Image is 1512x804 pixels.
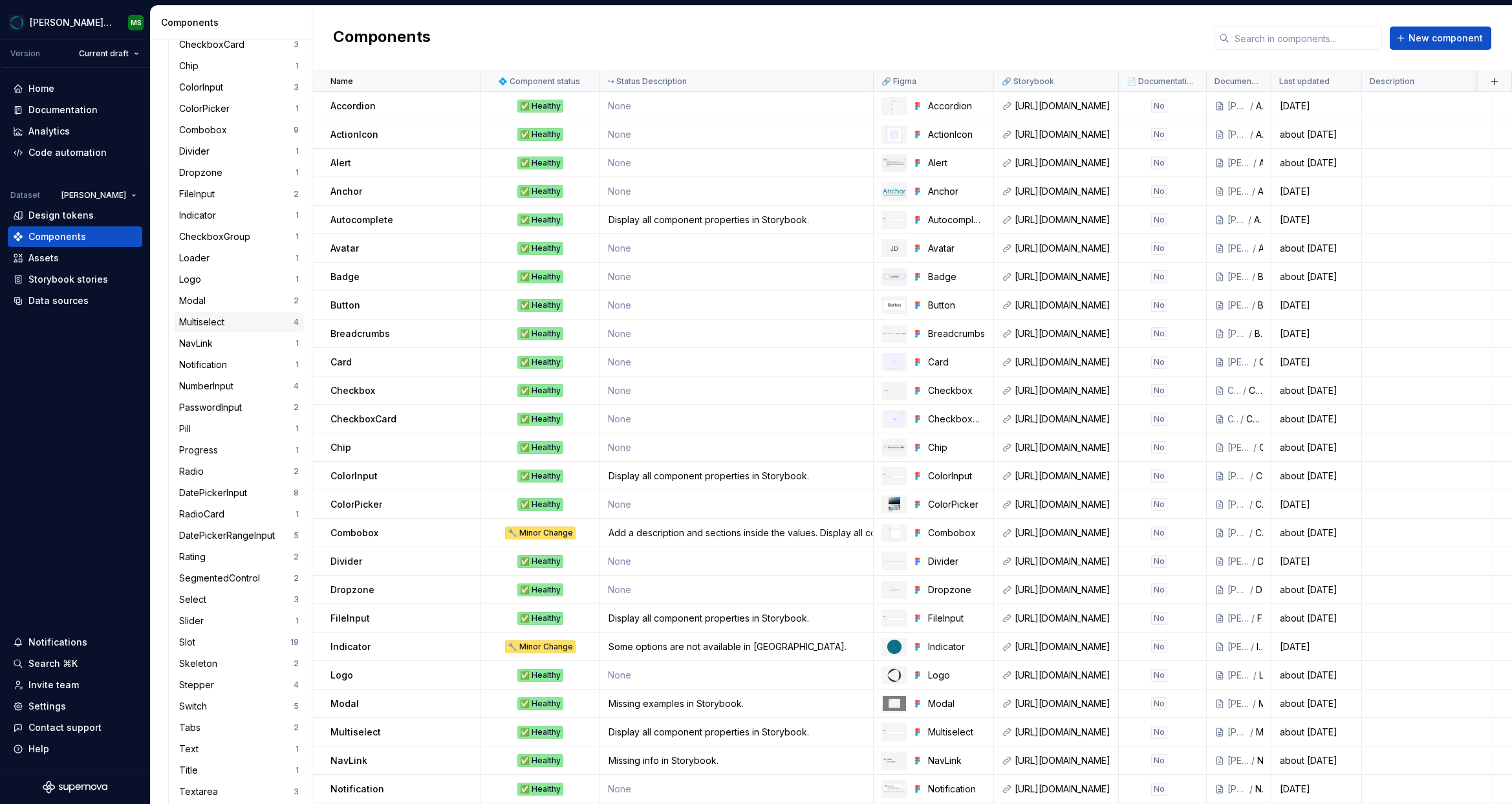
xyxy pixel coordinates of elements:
div: ✅ Healthy [517,157,563,169]
div: [DATE] [1272,185,1361,198]
div: CheckboxGroup [179,230,255,243]
div: 1 [296,424,299,434]
div: MS [131,17,142,28]
button: [PERSON_NAME] [56,186,142,204]
div: ✅ Healthy [517,128,563,141]
a: Chip1 [174,56,304,76]
div: Autocomplete [1254,213,1263,226]
a: Components [8,226,142,247]
a: RadioCard1 [174,504,304,525]
div: Tabs [179,721,206,734]
div: Components [28,230,86,243]
div: 1 [296,103,299,114]
div: Dataset [10,190,40,201]
div: Display all component properties in Storybook. [601,213,872,226]
div: [PERSON_NAME] Components [1227,213,1247,226]
div: Anchor [928,185,986,198]
img: Anchor [883,186,906,196]
p: 💠 Component status [498,76,580,87]
a: Multiselect4 [174,312,304,332]
img: Chip [883,445,906,450]
div: 2 [294,402,299,413]
div: 1 [296,765,299,776]
p: Accordion [330,100,376,113]
div: [URL][DOMAIN_NAME] [1015,157,1110,169]
div: Invite team [28,679,79,691]
a: Slot19 [174,632,304,653]
img: ActionIcon [887,127,902,142]
a: SegmentedControl2 [174,568,304,589]
div: [PERSON_NAME] Components [1227,242,1251,255]
div: 1 [296,168,299,178]
a: Settings [8,696,142,717]
img: Accordion [891,98,899,114]
div: Loader [179,252,215,265]
p: Autocomplete [330,213,393,226]
div: Card [1259,356,1263,369]
a: Modal2 [174,290,304,311]
div: CheckboxCard [179,38,250,51]
div: 8 [294,488,299,498]
p: 🔗 Figma [881,76,916,87]
a: NumberInput4 [174,376,304,397]
div: Notifications [28,636,87,649]
a: Code automation [8,142,142,163]
a: FileInput2 [174,184,304,204]
img: Notification [883,784,906,793]
div: Design tokens [28,209,94,222]
div: ActionIcon [1256,128,1263,141]
td: None [600,376,874,405]
div: Badge [928,270,986,283]
a: Pill1 [174,418,304,439]
div: [URL][DOMAIN_NAME] [1015,100,1110,113]
div: No [1151,384,1167,397]
div: Slot [179,636,200,649]
td: None [600,234,874,263]
div: about [DATE] [1272,384,1361,397]
div: No [1151,157,1167,169]
div: 2 [294,296,299,306]
p: 🔗 Storybook [1002,76,1054,87]
div: Indicator [179,209,221,222]
a: Loader1 [174,248,304,268]
div: ✅ Healthy [517,384,563,397]
p: Last updated [1279,76,1330,87]
div: Divider [179,145,215,158]
div: Code automation [28,146,107,159]
div: Logo [179,273,206,286]
span: Current draft [79,49,129,59]
img: Logo [887,668,902,683]
div: Chip [179,60,204,72]
div: [URL][DOMAIN_NAME] [1015,270,1110,283]
p: Anchor [330,185,362,198]
button: Contact support [8,717,142,738]
td: None [600,263,874,291]
div: DatePickerRangeInput [179,529,280,542]
img: Badge [883,274,906,279]
div: [DATE] [1272,299,1361,312]
div: 19 [290,637,299,647]
div: [URL][DOMAIN_NAME] [1015,299,1110,312]
div: [PERSON_NAME] Components [1227,185,1251,198]
img: ColorInput [883,473,906,479]
div: 3 [294,82,299,92]
div: Checkbox [1227,384,1242,397]
p: Documentation link [1215,76,1260,87]
div: SegmentedControl [179,572,265,585]
div: 1 [296,232,299,242]
img: Card [885,354,903,370]
a: Switch5 [174,696,304,717]
div: / [1251,270,1258,283]
div: ✅ Healthy [517,213,563,226]
div: ✅ Healthy [517,299,563,312]
div: [PERSON_NAME] Components [1227,157,1252,169]
div: / [1247,213,1254,226]
div: Notification [179,358,232,371]
div: No [1151,213,1167,226]
div: Avatar [928,242,986,255]
div: Settings [28,700,66,713]
div: [URL][DOMAIN_NAME] [1015,213,1110,226]
div: 4 [294,680,299,690]
div: ActionIcon [928,128,986,141]
img: Button [883,299,906,310]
